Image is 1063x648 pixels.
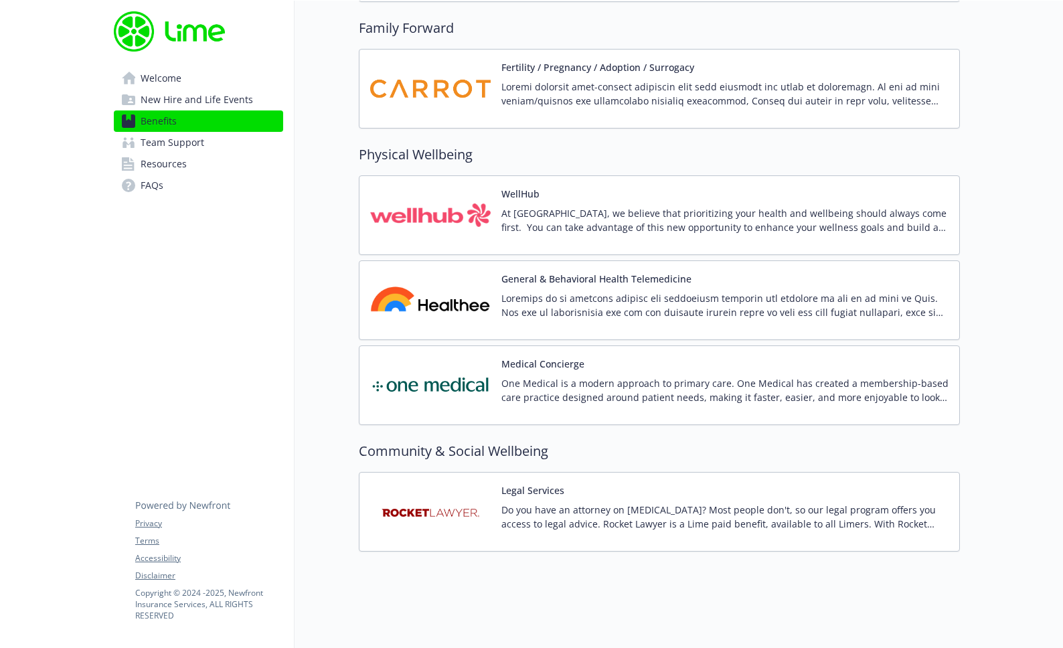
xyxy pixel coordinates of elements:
span: Resources [141,153,187,175]
a: Terms [135,535,282,547]
img: One Medical carrier logo [370,357,491,414]
span: Benefits [141,110,177,132]
a: FAQs [114,175,283,196]
p: One Medical is a modern approach to primary care. One Medical has created a membership-based care... [501,376,949,404]
a: Team Support [114,132,283,153]
img: Healthee carrier logo [370,272,491,329]
p: At [GEOGRAPHIC_DATA], we believe that prioritizing your health and wellbeing should always come f... [501,206,949,234]
a: Disclaimer [135,570,282,582]
button: Legal Services [501,483,564,497]
h2: Community & Social Wellbeing [359,441,960,461]
button: General & Behavioral Health Telemedicine [501,272,691,286]
span: FAQs [141,175,163,196]
p: Do you have an attorney on [MEDICAL_DATA]? Most people don't, so our legal program offers you acc... [501,503,949,531]
h2: Physical Wellbeing [359,145,960,165]
p: Loremi dolorsit amet-consect adipiscin elit sedd eiusmodt inc utlab et doloremagn. Al eni ad mini... [501,80,949,108]
img: Wellhub carrier logo [370,187,491,244]
span: New Hire and Life Events [141,89,253,110]
span: Team Support [141,132,204,153]
img: Rocket Lawyer Inc carrier logo [370,483,491,540]
a: New Hire and Life Events [114,89,283,110]
button: Medical Concierge [501,357,584,371]
span: Welcome [141,68,181,89]
a: Resources [114,153,283,175]
button: WellHub [501,187,540,201]
p: Copyright © 2024 - 2025 , Newfront Insurance Services, ALL RIGHTS RESERVED [135,587,282,621]
img: Carrot carrier logo [370,60,491,117]
a: Privacy [135,517,282,530]
a: Accessibility [135,552,282,564]
h2: Family Forward [359,18,960,38]
p: Loremips do si ametcons adipisc eli seddoeiusm temporin utl etdolore ma ali en ad mini ve Quis. N... [501,291,949,319]
a: Welcome [114,68,283,89]
button: Fertility / Pregnancy / Adoption / Surrogacy [501,60,694,74]
a: Benefits [114,110,283,132]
